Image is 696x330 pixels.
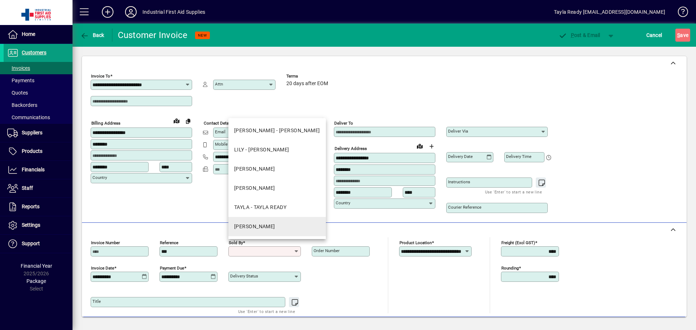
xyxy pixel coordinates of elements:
[485,188,542,196] mat-hint: Use 'Enter' to start a new line
[230,273,258,279] mat-label: Delivery status
[448,179,470,184] mat-label: Instructions
[571,32,574,38] span: P
[558,32,600,38] span: ost & Email
[238,307,295,316] mat-hint: Use 'Enter' to start a new line
[91,266,114,271] mat-label: Invoice date
[501,240,535,245] mat-label: Freight (excl GST)
[234,146,289,154] div: LILY - [PERSON_NAME]
[4,235,72,253] a: Support
[21,263,52,269] span: Financial Year
[4,179,72,197] a: Staff
[7,102,37,108] span: Backorders
[414,140,426,152] a: View on map
[119,5,142,18] button: Profile
[118,29,188,41] div: Customer Invoice
[215,82,223,87] mat-label: Attn
[228,217,326,236] mat-option: TRUDY - TRUDY DARCY
[4,62,72,74] a: Invoices
[448,129,468,134] mat-label: Deliver via
[22,167,45,172] span: Financials
[677,32,680,38] span: S
[506,154,531,159] mat-label: Delivery time
[215,129,225,134] mat-label: Email
[4,161,72,179] a: Financials
[22,204,40,209] span: Reports
[555,29,604,42] button: Post & Email
[646,29,662,41] span: Cancel
[4,198,72,216] a: Reports
[22,185,33,191] span: Staff
[92,299,101,304] mat-label: Title
[399,240,432,245] mat-label: Product location
[7,114,50,120] span: Communications
[142,6,205,18] div: Industrial First Aid Supplies
[22,130,42,135] span: Suppliers
[215,142,228,147] mat-label: Mobile
[228,159,326,179] mat-option: ROB - ROBERT KAUIE
[286,81,328,87] span: 20 days after EOM
[229,240,243,245] mat-label: Sold by
[336,200,350,205] mat-label: Country
[234,204,286,211] div: TAYLA - TAYLA READY
[26,278,46,284] span: Package
[78,29,106,42] button: Back
[7,78,34,83] span: Payments
[96,5,119,18] button: Add
[426,141,437,152] button: Choose address
[234,165,275,173] div: [PERSON_NAME]
[22,31,35,37] span: Home
[234,127,320,134] div: [PERSON_NAME] - [PERSON_NAME]
[171,115,182,126] a: View on map
[4,111,72,124] a: Communications
[677,29,688,41] span: ave
[182,115,194,127] button: Copy to Delivery address
[198,33,207,38] span: NEW
[4,99,72,111] a: Backorders
[4,25,72,43] a: Home
[448,154,473,159] mat-label: Delivery date
[645,29,664,42] button: Cancel
[7,90,28,96] span: Quotes
[286,74,330,79] span: Terms
[22,241,40,246] span: Support
[22,148,42,154] span: Products
[501,266,519,271] mat-label: Rounding
[160,266,184,271] mat-label: Payment due
[92,175,107,180] mat-label: Country
[234,184,275,192] div: [PERSON_NAME]
[160,240,178,245] mat-label: Reference
[4,74,72,87] a: Payments
[672,1,687,25] a: Knowledge Base
[228,179,326,198] mat-option: ROSS - ROSS SEXTONE
[228,198,326,217] mat-option: TAYLA - TAYLA READY
[7,65,30,71] span: Invoices
[675,29,690,42] button: Save
[554,6,665,18] div: Tayla Ready [EMAIL_ADDRESS][DOMAIN_NAME]
[72,29,112,42] app-page-header-button: Back
[448,205,481,210] mat-label: Courier Reference
[228,140,326,159] mat-option: LILY - LILY SEXTONE
[334,121,353,126] mat-label: Deliver To
[22,222,40,228] span: Settings
[4,124,72,142] a: Suppliers
[4,142,72,160] a: Products
[228,121,326,140] mat-option: FIONA - FIONA MCEWEN
[91,240,120,245] mat-label: Invoice number
[91,74,110,79] mat-label: Invoice To
[314,248,340,253] mat-label: Order number
[234,223,275,230] div: [PERSON_NAME]
[4,87,72,99] a: Quotes
[80,32,104,38] span: Back
[22,50,46,55] span: Customers
[4,216,72,234] a: Settings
